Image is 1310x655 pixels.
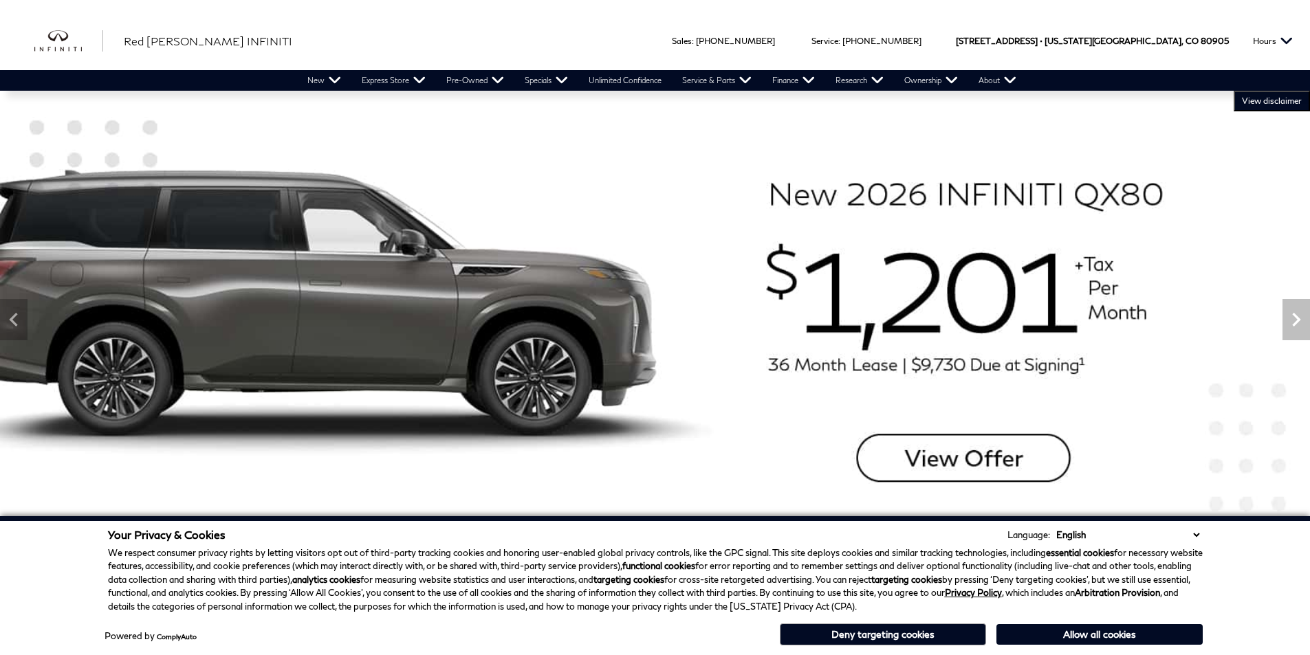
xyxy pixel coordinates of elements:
[34,30,103,52] a: infiniti
[157,632,197,641] a: ComplyAuto
[825,70,894,91] a: Research
[672,70,762,91] a: Service & Parts
[108,528,226,541] span: Your Privacy & Cookies
[1186,12,1199,70] span: CO
[672,36,692,46] span: Sales
[945,587,1002,598] a: Privacy Policy
[1234,91,1310,111] button: VIEW DISCLAIMER
[894,70,968,91] a: Ownership
[1046,547,1114,558] strong: essential cookies
[956,36,1229,46] a: [STREET_ADDRESS] • [US_STATE][GEOGRAPHIC_DATA], CO 80905
[838,36,840,46] span: :
[124,34,292,47] span: Red [PERSON_NAME] INFINITI
[297,70,1027,91] nav: Main Navigation
[1246,12,1300,70] button: Open the hours dropdown
[124,33,292,49] a: Red [PERSON_NAME] INFINITI
[956,12,1042,70] span: [STREET_ADDRESS] •
[578,70,672,91] a: Unlimited Confidence
[297,70,351,91] a: New
[105,632,197,641] div: Powered by
[351,70,436,91] a: Express Store
[1201,12,1229,70] span: 80905
[514,70,578,91] a: Specials
[34,30,103,52] img: INFINITI
[871,574,942,585] strong: targeting cookies
[842,36,921,46] a: [PHONE_NUMBER]
[292,574,360,585] strong: analytics cookies
[811,36,838,46] span: Service
[593,574,664,585] strong: targeting cookies
[1045,12,1183,70] span: [US_STATE][GEOGRAPHIC_DATA],
[1075,587,1160,598] strong: Arbitration Provision
[692,36,694,46] span: :
[1282,299,1310,340] div: Next
[968,70,1027,91] a: About
[1053,528,1203,542] select: Language Select
[996,624,1203,645] button: Allow all cookies
[622,560,695,571] strong: functional cookies
[1007,531,1050,540] div: Language:
[1242,96,1302,107] span: VIEW DISCLAIMER
[696,36,775,46] a: [PHONE_NUMBER]
[108,546,1203,614] p: We respect consumer privacy rights by letting visitors opt out of third-party tracking cookies an...
[436,70,514,91] a: Pre-Owned
[762,70,825,91] a: Finance
[780,623,986,645] button: Deny targeting cookies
